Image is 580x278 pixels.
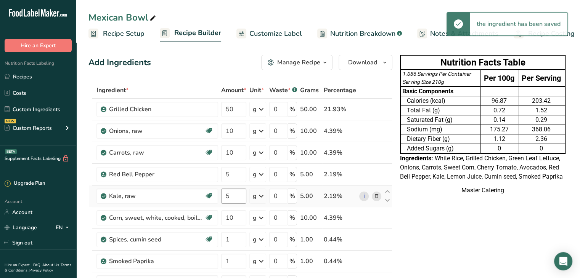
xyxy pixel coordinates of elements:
div: g [253,235,257,244]
div: 203.42 [520,96,564,105]
div: 5.00 [300,170,321,179]
span: 210g [432,79,444,85]
span: Download [348,58,377,67]
span: Recipe Setup [103,29,145,39]
a: Privacy Policy [29,268,53,273]
div: 5.00 [300,192,321,201]
div: g [253,213,257,222]
div: g [253,105,257,114]
div: Custom Reports [5,124,52,132]
div: Spices, cumin seed [109,235,204,244]
td: Dietary Fiber (g) [400,134,480,144]
div: 0 [482,144,516,153]
div: Grilled Chicken [109,105,204,114]
div: 175.27 [482,125,516,134]
td: Per 100g [480,70,518,86]
td: Sodium (mg) [400,125,480,134]
div: 1.086 Servings Per Container [402,70,478,78]
a: Hire an Expert . [5,262,32,268]
div: EN [56,223,72,232]
td: Basic Components [400,86,480,96]
div: 10.00 [300,213,321,222]
div: Add Ingredients [88,56,151,69]
div: Open Intercom Messenger [554,252,572,270]
span: Customize Label [249,29,302,39]
td: Per Serving [518,70,565,86]
div: g [253,148,257,157]
div: 1.00 [300,235,321,244]
div: Corn, sweet, white, cooked, boiled, drained, without salt [109,213,204,222]
div: Smoked Paprika [109,257,204,266]
span: Ingredients: [400,155,433,162]
a: Language [5,221,37,234]
button: Manage Recipe [261,55,333,70]
div: 10.00 [300,126,321,136]
a: About Us . [42,262,61,268]
div: 1.12 [482,134,516,144]
div: 10.00 [300,148,321,157]
td: Added Sugars (g) [400,144,480,154]
button: Hire an Expert [5,39,72,52]
div: the ingredient has been saved [470,13,567,35]
a: Nutrition Breakdown [317,25,402,42]
a: FAQ . [33,262,42,268]
div: 0.72 [482,106,516,115]
a: Notes & Attachments [417,25,498,42]
span: Grams [300,86,319,95]
div: g [253,192,257,201]
span: Recipe Builder [174,28,221,38]
div: g [253,126,257,136]
div: 4.39% [324,213,356,222]
div: Upgrade Plan [5,180,45,187]
div: 1.00 [300,257,321,266]
span: Serving Size [402,79,431,85]
div: 0 [520,144,564,153]
div: NEW [5,119,16,123]
span: Amount [221,86,246,95]
span: Notes & Attachments [430,29,498,39]
td: Calories (kcal) [400,96,480,106]
div: Kale, raw [109,192,204,201]
span: Nutrition Breakdown [330,29,395,39]
div: Onions, raw [109,126,204,136]
div: g [253,257,257,266]
div: Waste [269,86,297,95]
a: Recipe Setup [88,25,145,42]
div: Red Bell Pepper [109,170,204,179]
div: 2.19% [324,170,356,179]
div: 0.44% [324,235,356,244]
th: Nutrition Facts Table [400,55,565,70]
button: Download [339,55,392,70]
a: Recipe Builder [160,24,221,43]
span: Percentage [324,86,356,95]
td: Total Fat (g) [400,106,480,115]
div: 4.39% [324,126,356,136]
div: 50.00 [300,105,321,114]
div: 2.19% [324,192,356,201]
div: Master Catering [400,186,566,195]
div: 368.06 [520,125,564,134]
div: g [253,170,257,179]
a: Terms & Conditions . [5,262,71,273]
div: 0.44% [324,257,356,266]
a: i [359,192,369,201]
div: 21.93% [324,105,356,114]
div: Carrots, raw [109,148,204,157]
div: 0.14 [482,115,516,125]
span: White Rice, Grilled Chicken, Green Leaf Lettuce, Onions, Carrots, Sweet Corn, Cherry Tomato, Avoc... [400,155,563,180]
a: Customize Label [236,25,302,42]
td: Saturated Fat (g) [400,115,480,125]
div: 4.39% [324,148,356,157]
div: 96.87 [482,96,516,105]
div: 2.36 [520,134,564,144]
div: BETA [5,149,17,154]
div: 1.52 [520,106,564,115]
div: 0.29 [520,115,564,125]
span: Ingredient [96,86,129,95]
div: Manage Recipe [277,58,320,67]
div: Mexican Bowl [88,11,157,24]
span: Unit [249,86,264,95]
